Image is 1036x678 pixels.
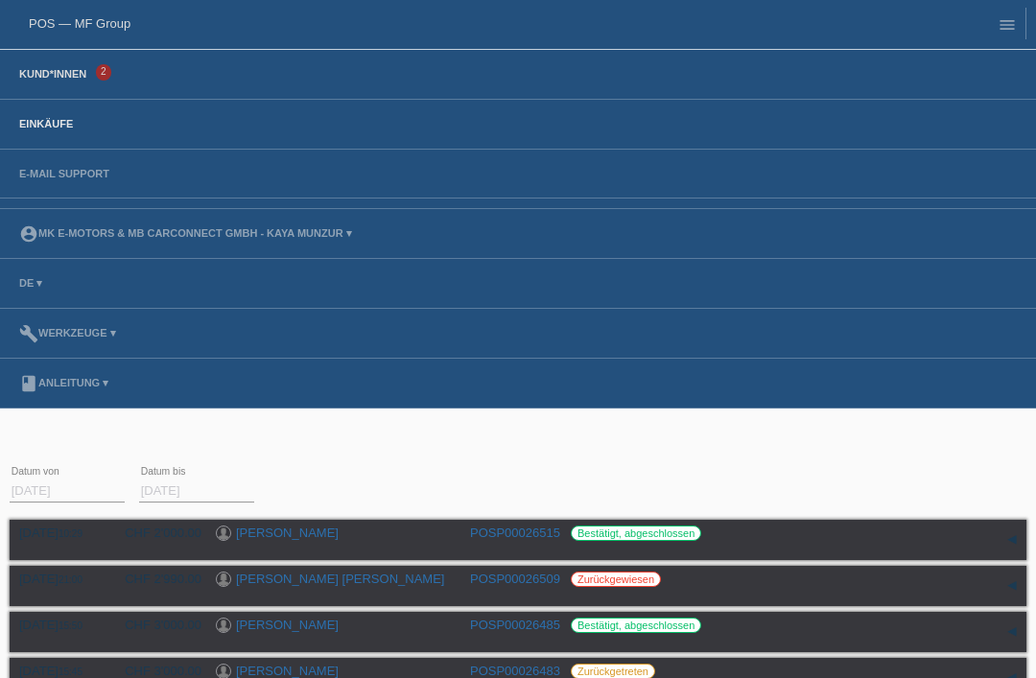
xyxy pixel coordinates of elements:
[110,664,201,678] div: CHF 3'000.00
[998,15,1017,35] i: menu
[19,526,96,540] div: [DATE]
[19,324,38,343] i: build
[10,227,362,239] a: account_circleMK E-MOTORS & MB CarConnect GmbH - Kaya Munzur ▾
[59,666,82,677] span: 15:45
[10,377,118,388] a: bookAnleitung ▾
[10,327,126,339] a: buildWerkzeuge ▾
[10,277,52,289] a: DE ▾
[988,18,1026,30] a: menu
[19,374,38,393] i: book
[470,526,560,540] a: POSP00026515
[10,168,119,179] a: E-Mail Support
[59,574,82,585] span: 21:00
[571,618,701,633] label: Bestätigt, abgeschlossen
[236,526,339,540] a: [PERSON_NAME]
[998,526,1026,554] div: auf-/zuklappen
[470,664,560,678] a: POSP00026483
[998,572,1026,600] div: auf-/zuklappen
[571,526,701,541] label: Bestätigt, abgeschlossen
[571,572,661,587] label: Zurückgewiesen
[470,572,560,586] a: POSP00026509
[110,618,201,632] div: CHF 3'000.00
[10,68,96,80] a: Kund*innen
[110,526,201,540] div: CHF 2'000.00
[29,16,130,31] a: POS — MF Group
[19,224,38,244] i: account_circle
[96,64,111,81] span: 2
[236,664,339,678] a: [PERSON_NAME]
[59,528,82,539] span: 10:29
[236,572,444,586] a: [PERSON_NAME] [PERSON_NAME]
[110,572,201,586] div: CHF 2'990.00
[998,618,1026,646] div: auf-/zuklappen
[19,572,96,586] div: [DATE]
[19,664,96,678] div: [DATE]
[236,618,339,632] a: [PERSON_NAME]
[470,618,560,632] a: POSP00026485
[19,618,96,632] div: [DATE]
[59,620,82,631] span: 15:50
[10,118,82,129] a: Einkäufe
